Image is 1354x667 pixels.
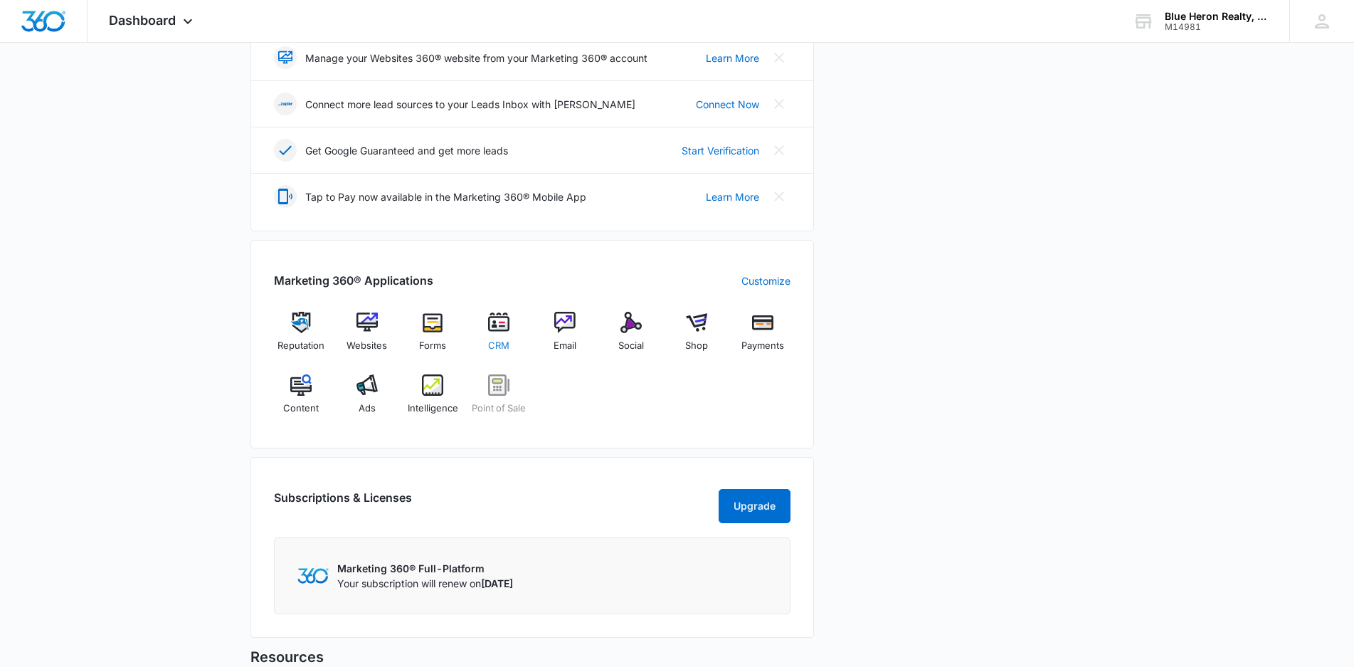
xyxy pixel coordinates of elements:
[359,401,376,416] span: Ads
[408,401,458,416] span: Intelligence
[283,401,319,416] span: Content
[706,51,759,65] a: Learn More
[339,312,394,363] a: Websites
[538,312,593,363] a: Email
[1165,11,1269,22] div: account name
[768,93,790,115] button: Close
[706,189,759,204] a: Learn More
[472,374,527,426] a: Point of Sale
[472,312,527,363] a: CRM
[488,339,509,353] span: CRM
[305,97,635,112] p: Connect more lead sources to your Leads Inbox with [PERSON_NAME]
[741,273,790,288] a: Customize
[347,339,387,353] span: Websites
[736,312,790,363] a: Payments
[406,312,460,363] a: Forms
[768,46,790,69] button: Close
[768,185,790,208] button: Close
[603,312,658,363] a: Social
[297,568,329,583] img: Marketing 360 Logo
[337,561,513,576] p: Marketing 360® Full-Platform
[682,143,759,158] a: Start Verification
[696,97,759,112] a: Connect Now
[618,339,644,353] span: Social
[274,312,329,363] a: Reputation
[406,374,460,426] a: Intelligence
[670,312,724,363] a: Shop
[277,339,324,353] span: Reputation
[419,339,446,353] span: Forms
[337,576,513,591] p: Your subscription will renew on
[109,13,176,28] span: Dashboard
[472,401,526,416] span: Point of Sale
[685,339,708,353] span: Shop
[339,374,394,426] a: Ads
[719,489,790,523] button: Upgrade
[274,272,433,289] h2: Marketing 360® Applications
[305,51,647,65] p: Manage your Websites 360® website from your Marketing 360® account
[1165,22,1269,32] div: account id
[305,143,508,158] p: Get Google Guaranteed and get more leads
[274,489,412,518] h2: Subscriptions & Licenses
[481,577,513,589] span: [DATE]
[741,339,784,353] span: Payments
[274,374,329,426] a: Content
[768,139,790,162] button: Close
[554,339,576,353] span: Email
[305,189,586,204] p: Tap to Pay now available in the Marketing 360® Mobile App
